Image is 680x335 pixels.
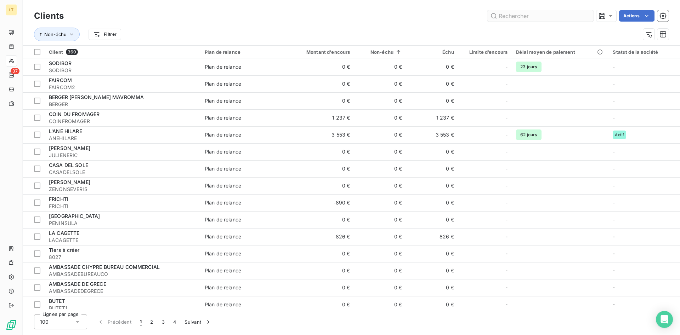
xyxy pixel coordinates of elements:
span: - [613,301,615,307]
span: - [613,115,615,121]
span: - [613,233,615,239]
button: 3 [158,314,169,329]
span: - [505,233,508,240]
span: - [613,284,615,290]
span: [PERSON_NAME] [49,179,90,185]
div: Plan de relance [205,114,241,121]
span: Actif [615,133,624,137]
td: 0 € [406,75,458,92]
span: AMBASSADE CHYPRE BUREAU COMMERCIAL [49,264,160,270]
span: JULIENERIC [49,152,196,159]
td: 0 € [406,58,458,75]
span: - [505,165,508,172]
span: CASA DEL SOLE [49,162,88,168]
div: Plan de relance [205,182,241,189]
span: - [505,80,508,87]
td: 0 € [354,228,406,245]
div: Non-échu [358,49,402,55]
span: ZENONSEVERIS [49,186,196,193]
div: Plan de relance [205,216,241,223]
span: CASADELSOLE [49,169,196,176]
span: SODIBOR [49,60,72,66]
div: Plan de relance [205,49,280,55]
span: - [613,267,615,273]
div: Statut de la société [613,49,676,55]
div: Plan de relance [205,80,241,87]
div: Plan de relance [205,284,241,291]
span: Client [49,49,63,55]
div: Plan de relance [205,250,241,257]
span: - [505,267,508,274]
span: - [505,216,508,223]
td: 0 € [285,92,354,109]
div: LT [6,4,17,16]
span: 360 [66,49,78,55]
span: - [613,64,615,70]
td: 0 € [285,58,354,75]
td: 0 € [354,245,406,262]
div: Open Intercom Messenger [656,311,673,328]
td: 0 € [354,177,406,194]
span: BERGER [49,101,196,108]
div: Plan de relance [205,131,241,138]
td: 0 € [285,160,354,177]
span: LACAGETTE [49,237,196,244]
span: BERGER [PERSON_NAME] MAVROMMA [49,94,144,100]
span: - [613,149,615,155]
span: FAIRCOM [49,77,72,83]
td: 0 € [354,109,406,126]
span: - [613,166,615,172]
div: Limite d’encours [463,49,508,55]
td: -890 € [285,194,354,211]
span: ANEHILARE [49,135,196,142]
td: 0 € [354,143,406,160]
div: Montant d'encours [289,49,350,55]
td: 0 € [406,245,458,262]
span: BUTET [49,298,65,304]
span: SODIBOR [49,67,196,74]
td: 0 € [406,92,458,109]
span: 23 jours [516,62,541,72]
td: 0 € [354,92,406,109]
td: 1 237 € [285,109,354,126]
span: - [505,114,508,121]
span: AMBASSADE DE GRECE [49,281,106,287]
td: 0 € [354,75,406,92]
td: 0 € [285,177,354,194]
span: - [505,284,508,291]
img: Logo LeanPay [6,319,17,331]
span: FAIRCOM2 [49,84,196,91]
span: - [505,250,508,257]
td: 0 € [354,262,406,279]
td: 0 € [285,245,354,262]
td: 0 € [354,279,406,296]
div: Échu [410,49,454,55]
td: 1 237 € [406,109,458,126]
span: - [613,250,615,256]
span: 100 [40,318,49,325]
div: Délai moyen de paiement [516,49,604,55]
td: 0 € [354,211,406,228]
td: 0 € [406,262,458,279]
button: Filtrer [89,29,121,40]
button: 2 [146,314,157,329]
span: 1 [140,318,142,325]
td: 0 € [406,296,458,313]
button: 4 [169,314,180,329]
div: Plan de relance [205,301,241,308]
div: Plan de relance [205,165,241,172]
span: [GEOGRAPHIC_DATA] [49,213,100,219]
span: 8027 [49,254,196,261]
span: Non-échu [44,31,67,37]
span: - [613,183,615,189]
span: - [613,98,615,104]
td: 0 € [354,126,406,143]
span: COINFROMAGER [49,118,196,125]
td: 0 € [406,143,458,160]
td: 3 553 € [406,126,458,143]
button: 1 [136,314,146,329]
button: Non-échu [34,28,80,41]
span: FRICHTI [49,196,68,202]
td: 0 € [406,279,458,296]
td: 0 € [406,160,458,177]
